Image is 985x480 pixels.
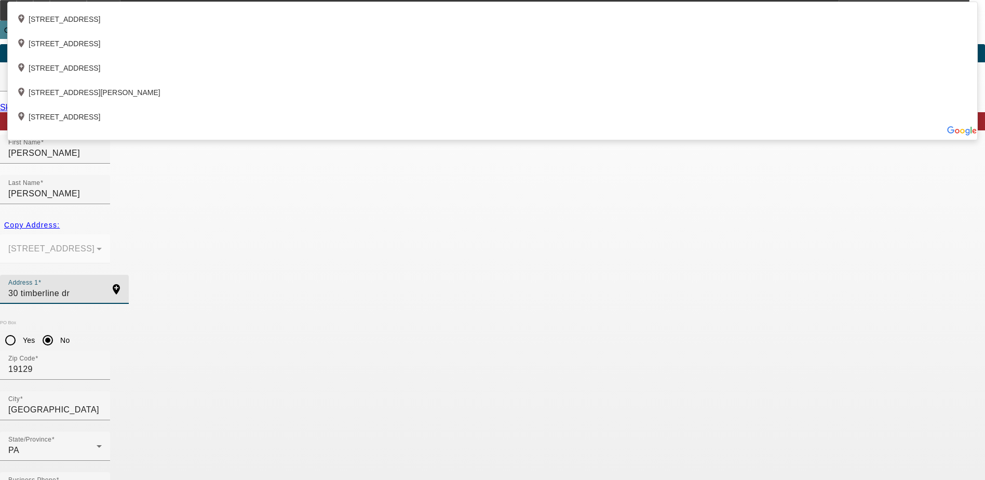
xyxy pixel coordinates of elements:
div: [STREET_ADDRESS] [8,53,977,77]
div: [STREET_ADDRESS] [8,4,977,29]
mat-icon: add_location [16,87,29,99]
span: Opportunity / 092500146 / Two Nine Auto LLC / [PERSON_NAME] [4,26,257,34]
span: PA [8,446,19,455]
mat-icon: add_location [16,62,29,75]
span: Copy Address: [4,221,60,229]
mat-label: Address 1 [8,279,38,286]
img: Powered by Google [947,126,977,136]
mat-label: State/Province [8,436,51,443]
div: [STREET_ADDRESS][PERSON_NAME] [8,77,977,102]
mat-icon: add_location [104,283,129,296]
mat-label: First Name [8,139,41,146]
mat-label: Last Name [8,180,40,186]
mat-icon: add_location [16,14,29,26]
mat-icon: add_location [16,111,29,124]
label: No [58,335,70,345]
mat-label: Zip Code [8,355,35,362]
div: [STREET_ADDRESS] [8,29,977,53]
label: Yes [21,335,35,345]
div: [STREET_ADDRESS] [8,102,977,126]
mat-icon: add_location [16,38,29,50]
mat-label: City [8,396,20,403]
